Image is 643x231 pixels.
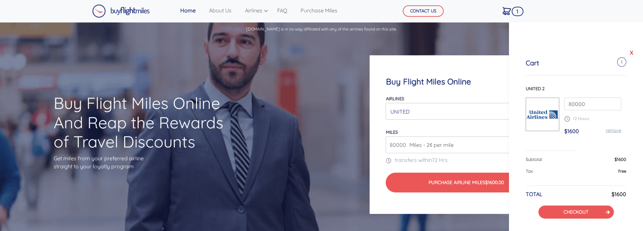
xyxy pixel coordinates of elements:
[92,3,150,19] a: Buy Flight Miles Logo
[615,157,626,162] span: $1600
[526,191,542,197] h6: TOTAL
[54,94,236,152] h1: Buy Flight Miles Online And Reap the Rewards of Travel Discounts
[390,105,538,118] div: UNITED
[606,127,621,133] a: remove
[485,179,504,185] span: $1600.00
[274,4,290,17] a: FAQ
[298,4,340,17] a: Purchase Miles
[432,157,447,163] span: 72 Hrs
[526,107,559,122] img: UNITED.png
[386,173,546,192] button: Purchase Airline Miles$1600.00
[564,116,621,122] p: 72 Hours
[386,129,397,135] label: miles
[500,4,514,18] a: 1
[538,206,614,219] button: CHECKOUT
[386,156,546,164] p: transfers within
[386,103,546,120] button: UNITED
[54,154,236,170] p: Get miles from your preferred airline straight to your loyalty program
[92,4,150,18] img: Buy Flight Miles Logo
[242,4,266,17] a: Airlines
[503,7,511,15] img: Cart
[178,4,198,17] a: Home
[564,128,579,134] span: $1600
[564,116,570,122] img: schedule.png
[617,57,626,67] span: 1
[406,141,453,149] span: Miles - 2¢ per mile
[612,191,626,197] h6: $1600
[526,59,539,67] h5: Cart
[403,5,444,17] button: CONTACT US
[512,7,523,16] span: 1
[526,168,533,174] span: Tax
[206,4,234,17] a: About Us
[628,48,635,58] a: X
[564,209,588,215] a: CHECKOUT
[526,157,542,162] span: Subtotal
[618,168,626,174] span: free
[386,96,404,101] label: Airlines
[386,77,546,86] h4: Buy Flight Miles Online
[526,86,544,91] span: UNITED 2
